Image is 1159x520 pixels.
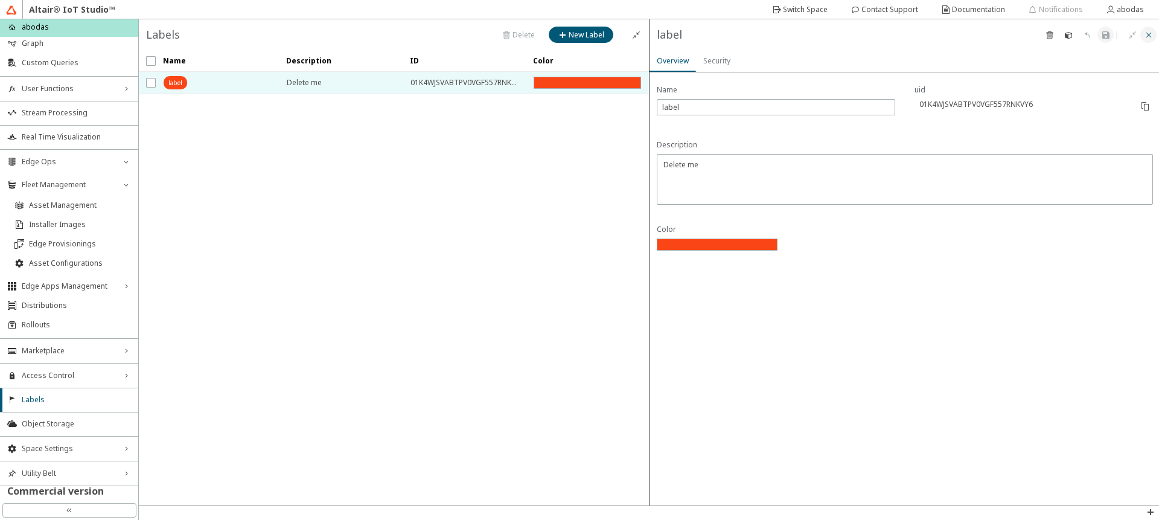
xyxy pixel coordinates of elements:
span: Utility Belt [22,469,117,478]
span: Installer Images [29,220,131,230]
span: Fleet Management [22,180,117,190]
unity-button: Delete [1041,27,1058,43]
span: Edge Provisionings [29,239,131,249]
span: Rollouts [22,320,131,330]
span: Edge Ops [22,157,117,167]
span: Marketplace [22,346,117,356]
p: abodas [22,22,49,33]
span: Access Control [22,371,117,380]
unity-button: Entities [1060,27,1076,43]
span: Stream Processing [22,108,131,118]
span: Asset Configurations [29,258,131,268]
unity-button: Save Changes [1097,27,1114,43]
span: Asset Management [29,201,131,210]
span: Real Time Visualization [22,132,131,142]
unity-button: Revert [1079,27,1095,43]
span: Object Storage [22,419,131,429]
span: Labels [22,395,131,405]
span: Edge Apps Management [22,281,117,291]
span: Space Settings [22,444,117,454]
span: User Functions [22,84,117,94]
span: Graph [22,39,131,48]
span: Distributions [22,301,131,310]
span: Custom Queries [22,58,131,68]
unity-typography: Color [657,224,777,239]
